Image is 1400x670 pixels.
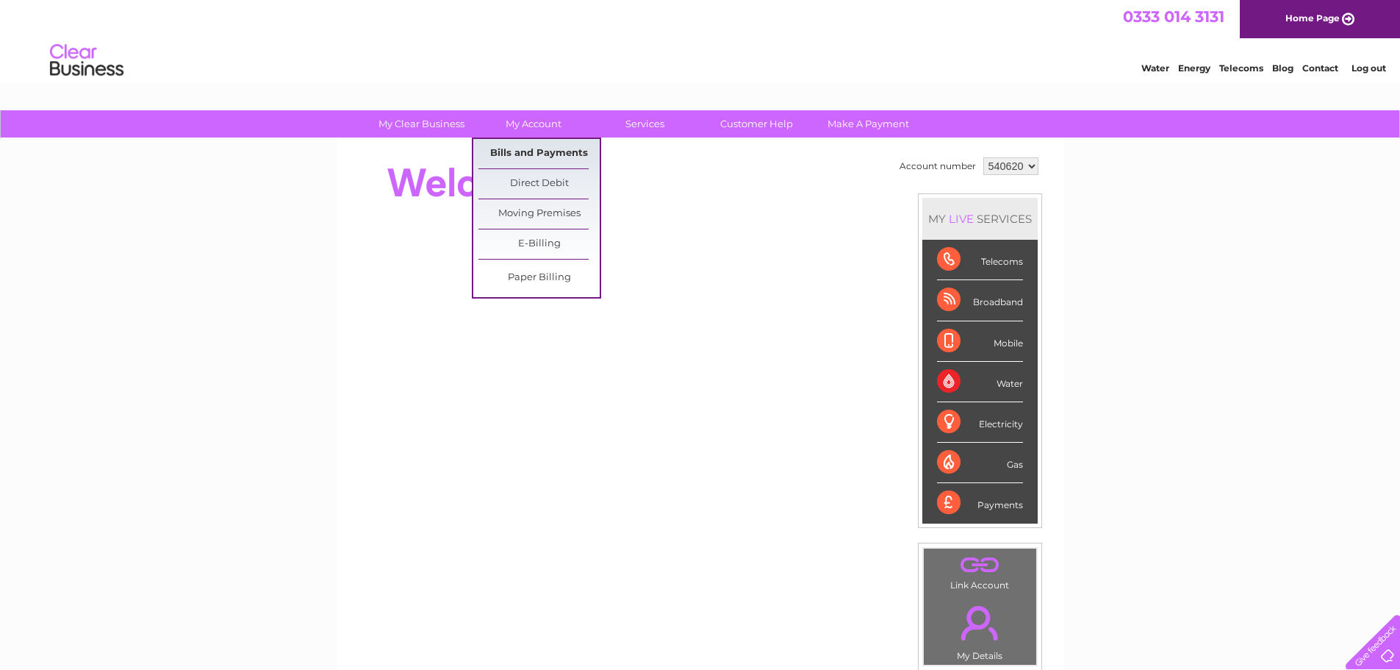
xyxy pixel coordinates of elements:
[946,212,977,226] div: LIVE
[478,139,600,168] a: Bills and Payments
[1272,63,1293,74] a: Blog
[473,110,594,138] a: My Account
[937,402,1023,443] div: Electricity
[937,321,1023,362] div: Mobile
[1178,63,1210,74] a: Energy
[696,110,817,138] a: Customer Help
[353,8,1048,71] div: Clear Business is a trading name of Verastar Limited (registered in [GEOGRAPHIC_DATA] No. 3667643...
[927,552,1033,578] a: .
[478,229,600,259] a: E-Billing
[1123,7,1224,26] a: 0333 014 3131
[361,110,482,138] a: My Clear Business
[584,110,706,138] a: Services
[937,443,1023,483] div: Gas
[478,169,600,199] a: Direct Debit
[927,597,1033,649] a: .
[922,198,1038,240] div: MY SERVICES
[923,548,1037,594] td: Link Account
[923,594,1037,666] td: My Details
[478,263,600,293] a: Paper Billing
[1302,63,1338,74] a: Contact
[1141,63,1169,74] a: Water
[49,38,124,83] img: logo.png
[1219,63,1263,74] a: Telecoms
[937,280,1023,321] div: Broadband
[937,483,1023,523] div: Payments
[937,240,1023,280] div: Telecoms
[1351,63,1386,74] a: Log out
[896,154,980,179] td: Account number
[937,362,1023,402] div: Water
[808,110,929,138] a: Make A Payment
[478,199,600,229] a: Moving Premises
